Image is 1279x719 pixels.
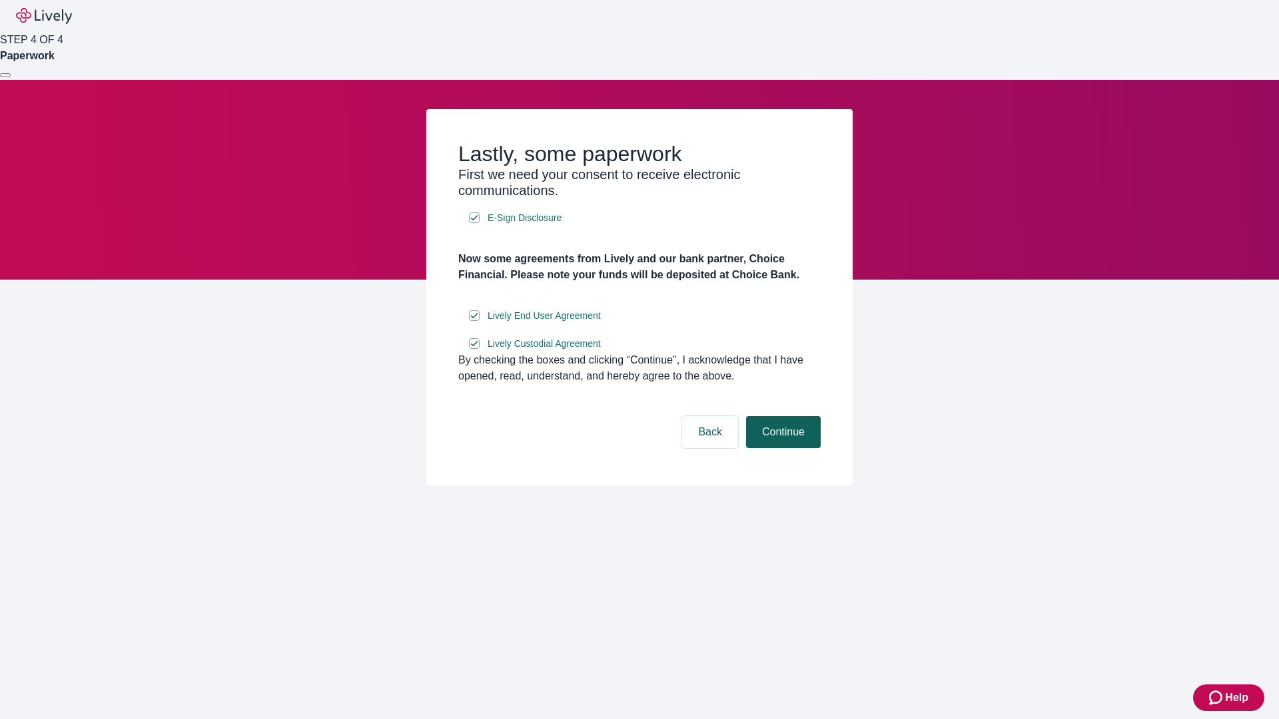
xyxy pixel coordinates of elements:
svg: Zendesk support icon [1209,690,1225,706]
span: Help [1225,690,1248,706]
h3: First we need your consent to receive electronic communications. [458,166,821,198]
span: E-Sign Disclosure [488,211,562,225]
a: e-sign disclosure document [485,210,564,226]
button: Zendesk support iconHelp [1193,684,1264,711]
a: e-sign disclosure document [485,336,604,352]
h4: Now some agreements from Lively and our bank partner, Choice Financial. Please note your funds wi... [458,251,821,283]
span: Lively End User Agreement [488,309,601,323]
button: Back [682,416,738,448]
a: e-sign disclosure document [485,308,604,324]
h2: Lastly, some paperwork [458,141,821,166]
img: Lively [16,8,72,24]
div: By checking the boxes and clicking “Continue", I acknowledge that I have opened, read, understand... [458,352,821,384]
button: Continue [746,416,821,448]
span: Lively Custodial Agreement [488,337,601,351]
